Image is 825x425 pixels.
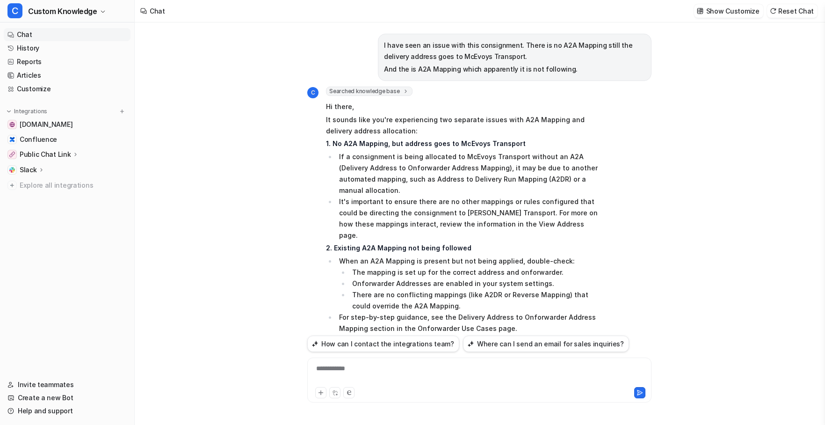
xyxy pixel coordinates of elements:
[694,4,763,18] button: Show Customize
[150,6,165,16] div: Chat
[20,150,71,159] p: Public Chat Link
[4,69,130,82] a: Articles
[326,114,600,137] p: It sounds like you're experiencing two separate issues with A2A Mapping and delivery address allo...
[706,6,760,16] p: Show Customize
[20,135,57,144] span: Confluence
[6,108,12,115] img: expand menu
[463,336,629,352] button: Where can I send an email for sales inquiries?
[336,312,600,334] li: For step-by-step guidance, see the Delivery Address to Onforwarder Address Mapping section in the...
[4,118,130,131] a: help.cartoncloud.com[DOMAIN_NAME]
[349,278,600,289] li: Onforwarder Addresses are enabled in your system settings.
[7,3,22,18] span: C
[307,87,318,98] span: C
[326,101,600,112] p: Hi there,
[4,107,50,116] button: Integrations
[4,378,130,391] a: Invite teammates
[336,196,600,241] li: It's important to ensure there are no other mappings or rules configured that could be directing ...
[349,289,600,312] li: There are no conflicting mappings (like A2DR or Reverse Mapping) that could override the A2A Mapp...
[28,5,97,18] span: Custom Knowledge
[9,137,15,142] img: Confluence
[770,7,776,15] img: reset
[9,152,15,157] img: Public Chat Link
[4,179,130,192] a: Explore all integrations
[4,28,130,41] a: Chat
[4,82,130,95] a: Customize
[4,55,130,68] a: Reports
[9,167,15,173] img: Slack
[384,40,645,62] p: I have seen an issue with this consignment. There is no A2A Mapping still the delivery address go...
[4,133,130,146] a: ConfluenceConfluence
[326,87,412,96] span: Searched knowledge base
[767,4,818,18] button: Reset Chat
[4,391,130,404] a: Create a new Bot
[349,267,600,278] li: The mapping is set up for the correct address and onforwarder.
[7,181,17,190] img: explore all integrations
[20,178,127,193] span: Explore all integrations
[336,256,600,312] li: When an A2A Mapping is present but not being applied, double-check:
[384,64,645,75] p: And the is A2A Mapping which apparently it is not following.
[20,120,72,129] span: [DOMAIN_NAME]
[9,122,15,127] img: help.cartoncloud.com
[4,42,130,55] a: History
[326,244,471,252] strong: 2. Existing A2A Mapping not being followed
[307,336,459,352] button: How can I contact the integrations team?
[697,7,703,15] img: customize
[20,165,37,175] p: Slack
[119,108,125,115] img: menu_add.svg
[14,108,47,115] p: Integrations
[336,151,600,196] li: If a consignment is being allocated to McEvoys Transport without an A2A (Delivery Address to Onfo...
[4,404,130,418] a: Help and support
[326,139,526,147] strong: 1. No A2A Mapping, but address goes to McEvoys Transport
